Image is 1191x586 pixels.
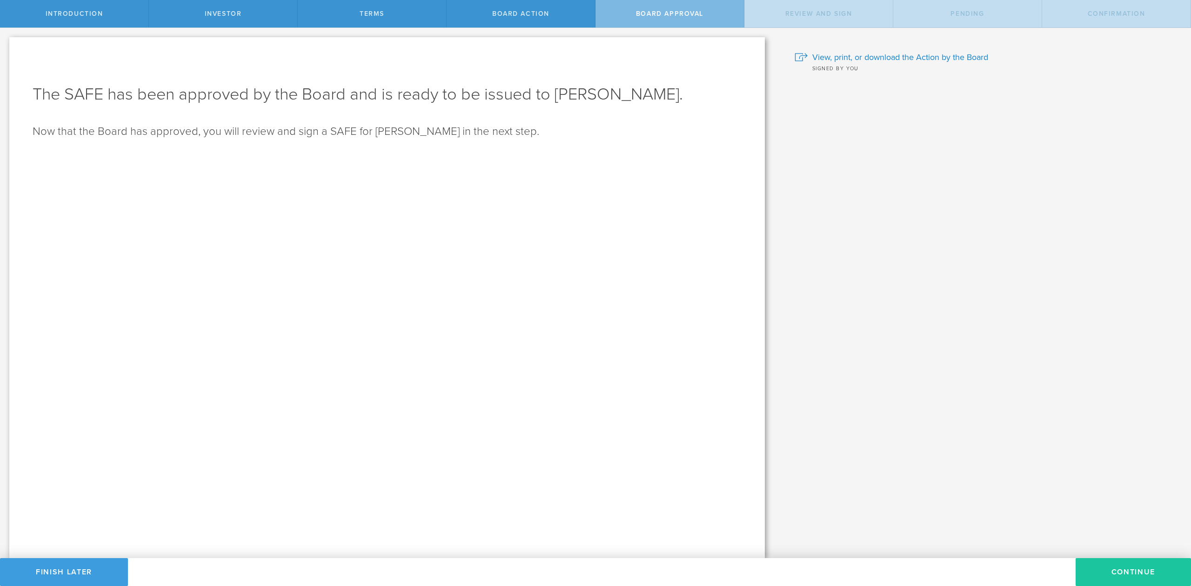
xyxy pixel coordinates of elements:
[492,10,549,18] span: Board Action
[33,124,742,139] p: Now that the Board has approved, you will review and sign a SAFE for [PERSON_NAME] in the next step.
[812,51,988,63] span: View, print, or download the Action by the Board
[1088,10,1145,18] span: Confirmation
[46,10,103,18] span: Introduction
[205,10,242,18] span: Investor
[33,83,742,106] h1: The SAFE has been approved by the Board and is ready to be issued to [PERSON_NAME].
[1076,558,1191,586] button: Continue
[785,10,852,18] span: Review and Sign
[795,63,1177,73] div: Signed by you
[360,10,384,18] span: terms
[950,10,984,18] span: Pending
[636,10,703,18] span: Board Approval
